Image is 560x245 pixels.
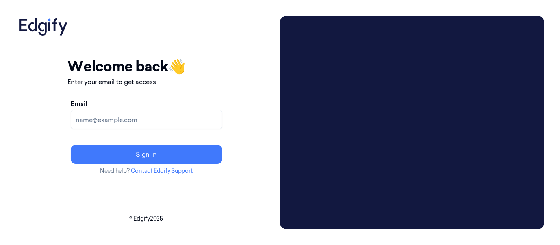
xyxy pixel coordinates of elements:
button: Sign in [71,145,222,164]
p: Enter your email to get access [68,77,225,86]
h1: Welcome back 👋 [68,56,225,77]
p: © Edgify 2025 [16,215,277,223]
input: name@example.com [71,110,222,129]
label: Email [71,99,87,108]
p: Need help? [68,167,225,175]
a: Contact Edgify Support [131,167,193,174]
